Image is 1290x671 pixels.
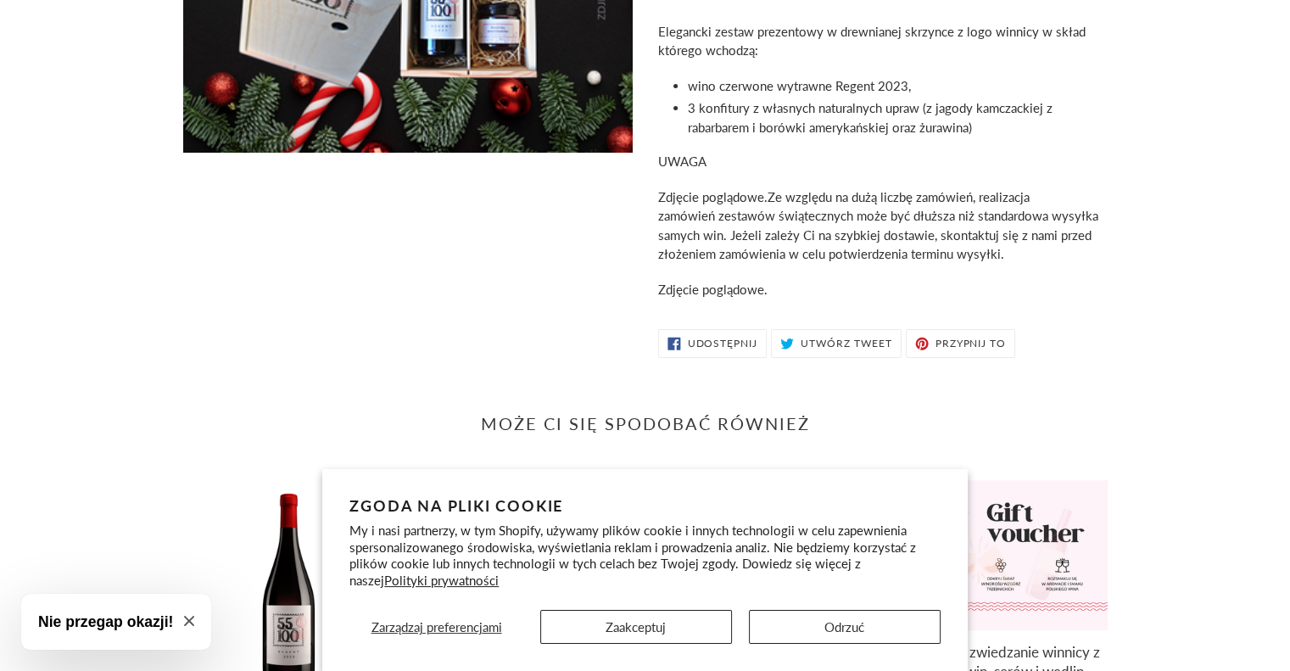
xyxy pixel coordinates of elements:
li: 3 konfitury z własnych naturalnych upraw (z jagody kamczackiej z rabarbarem i borówki amerykański... [688,98,1108,137]
h2: Może Ci się spodobać również [183,413,1108,433]
h2: Zgoda na pliki cookie [349,496,941,515]
p: Zdjęcie poglądowe. [658,280,1108,299]
p: My i nasi partnerzy, w tym Shopify, używamy plików cookie i innych technologii w celu zapewnienia... [349,523,941,589]
button: Zaakceptuj [540,610,732,644]
p: Elegancki zestaw prezentowy w drewnianej skrzynce z logo winnicy w skład którego wchodzą: [658,22,1108,60]
span: Zarządzaj preferencjami [371,619,502,635]
button: Odrzuć [749,610,941,644]
span: Udostępnij [687,338,757,349]
span: Przypnij to [935,338,1007,349]
span: Utwórz tweet [801,338,892,349]
a: Polityki prywatności [384,573,499,588]
p: UWAGA [658,152,1108,171]
button: Zarządzaj preferencjami [349,610,523,644]
li: wino czerwone wytrawne Regent 2023, [688,76,1108,96]
p: Zdjęcie poglądowe.Ze względu na dużą liczbę zamówień, realizacja zamówień zestawów świątecznych m... [658,187,1108,264]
